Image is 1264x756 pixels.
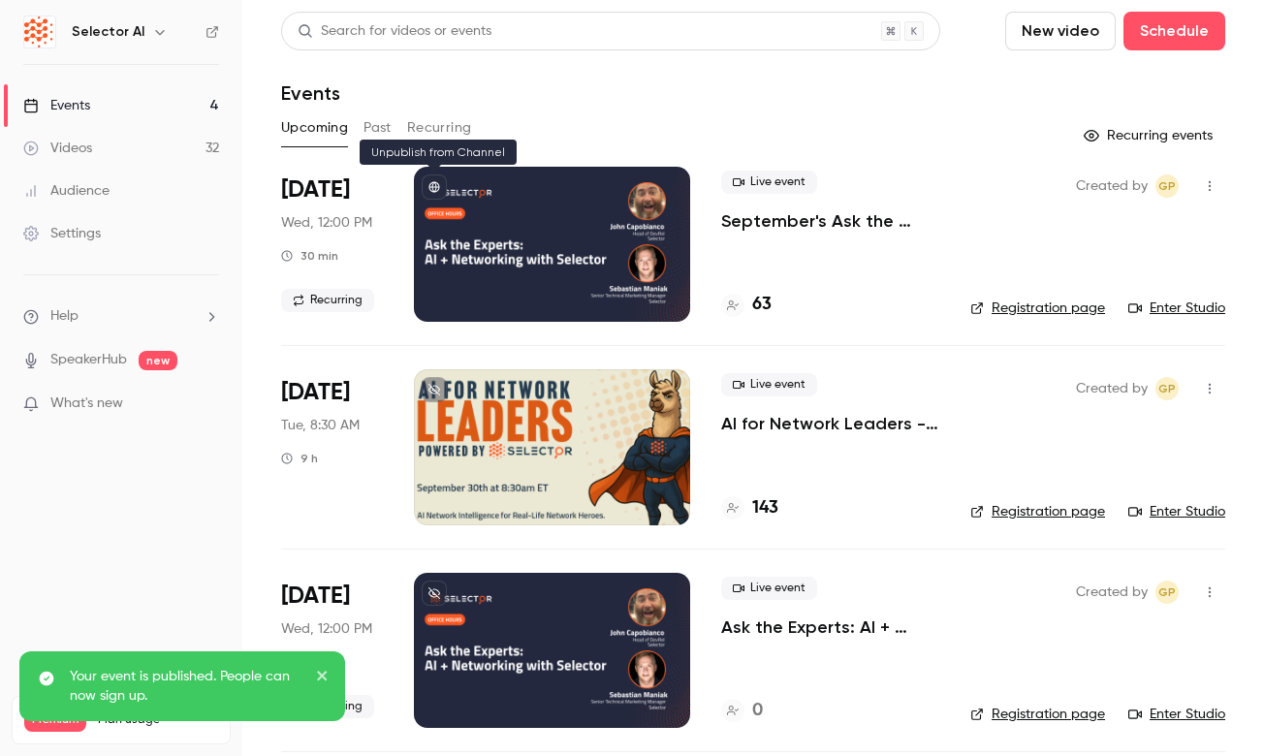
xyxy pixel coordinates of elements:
[407,112,472,143] button: Recurring
[721,698,763,724] a: 0
[970,502,1105,521] a: Registration page
[1123,12,1225,50] button: Schedule
[281,289,374,312] span: Recurring
[139,351,177,370] span: new
[1075,120,1225,151] button: Recurring events
[1076,174,1148,198] span: Created by
[1155,377,1179,400] span: Gianna Papagni
[281,174,350,205] span: [DATE]
[298,21,491,42] div: Search for videos or events
[24,16,55,47] img: Selector AI
[1128,705,1225,724] a: Enter Studio
[281,112,348,143] button: Upcoming
[1005,12,1116,50] button: New video
[721,209,939,233] a: September's Ask the Experts: AI + Networking with Selector
[752,495,778,521] h4: 143
[70,667,302,706] p: Your event is published. People can now sign up.
[1128,502,1225,521] a: Enter Studio
[1158,377,1176,400] span: GP
[281,369,383,524] div: Sep 30 Tue, 8:30 AM (America/New York)
[281,377,350,408] span: [DATE]
[721,577,817,600] span: Live event
[72,22,144,42] h6: Selector AI
[23,139,92,158] div: Videos
[281,167,383,322] div: Sep 17 Wed, 12:00 PM (America/New York)
[1155,174,1179,198] span: Gianna Papagni
[281,81,340,105] h1: Events
[1076,377,1148,400] span: Created by
[196,395,219,413] iframe: Noticeable Trigger
[1155,581,1179,604] span: Gianna Papagni
[23,306,219,327] li: help-dropdown-opener
[281,619,372,639] span: Wed, 12:00 PM
[721,412,939,435] a: AI for Network Leaders - Powered by Selector
[721,373,817,396] span: Live event
[721,615,939,639] a: Ask the Experts: AI + Networking with Selector
[721,495,778,521] a: 143
[1128,299,1225,318] a: Enter Studio
[752,292,772,318] h4: 63
[752,698,763,724] h4: 0
[721,171,817,194] span: Live event
[1158,174,1176,198] span: GP
[281,213,372,233] span: Wed, 12:00 PM
[281,416,360,435] span: Tue, 8:30 AM
[281,451,318,466] div: 9 h
[281,248,338,264] div: 30 min
[50,394,123,414] span: What's new
[23,224,101,243] div: Settings
[363,112,392,143] button: Past
[23,181,110,201] div: Audience
[970,299,1105,318] a: Registration page
[50,350,127,370] a: SpeakerHub
[721,292,772,318] a: 63
[281,573,383,728] div: Oct 15 Wed, 12:00 PM (America/New York)
[23,96,90,115] div: Events
[50,306,79,327] span: Help
[281,581,350,612] span: [DATE]
[970,705,1105,724] a: Registration page
[1158,581,1176,604] span: GP
[1076,581,1148,604] span: Created by
[316,667,330,690] button: close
